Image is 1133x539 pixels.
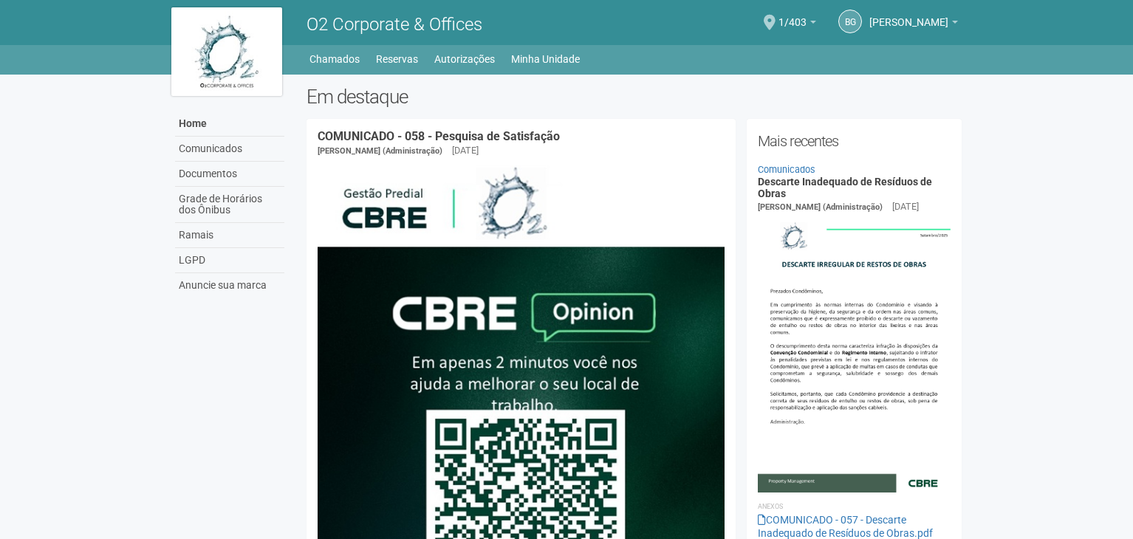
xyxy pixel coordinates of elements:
[175,162,284,187] a: Documentos
[175,111,284,137] a: Home
[758,214,951,492] img: COMUNICADO%20-%20057%20-%20Descarte%20Inadequado%20de%20Res%C3%ADduos%20de%20Obras.jpg
[758,202,883,212] span: [PERSON_NAME] (Administração)
[307,14,482,35] span: O2 Corporate & Offices
[318,146,442,156] span: [PERSON_NAME] (Administração)
[511,49,580,69] a: Minha Unidade
[318,129,560,143] a: COMUNICADO - 058 - Pesquisa de Satisfação
[434,49,495,69] a: Autorizações
[758,500,951,513] li: Anexos
[376,49,418,69] a: Reservas
[758,164,815,175] a: Comunicados
[175,248,284,273] a: LGPD
[758,130,951,152] h2: Mais recentes
[778,2,807,28] span: 1/403
[171,7,282,96] img: logo.jpg
[758,176,932,199] a: Descarte Inadequado de Resíduos de Obras
[892,200,919,213] div: [DATE]
[175,273,284,298] a: Anuncie sua marca
[175,187,284,223] a: Grade de Horários dos Ônibus
[307,86,962,108] h2: Em destaque
[309,49,360,69] a: Chamados
[758,514,933,539] a: COMUNICADO - 057 - Descarte Inadequado de Resíduos de Obras.pdf
[452,144,479,157] div: [DATE]
[175,223,284,248] a: Ramais
[838,10,862,33] a: BG
[869,18,958,30] a: [PERSON_NAME]
[175,137,284,162] a: Comunicados
[778,18,816,30] a: 1/403
[869,2,948,28] span: Bruna Garrido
